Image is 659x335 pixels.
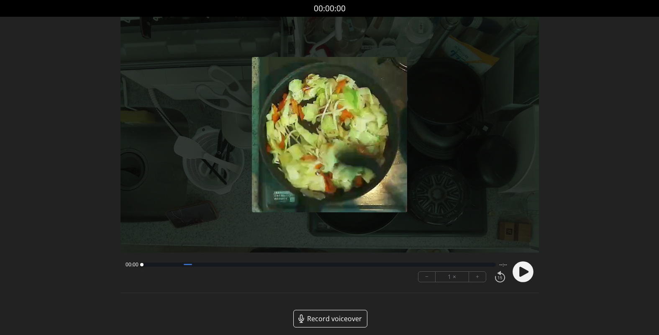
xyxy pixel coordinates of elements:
[252,57,407,212] img: Poster Image
[436,272,469,282] div: 1 ×
[499,261,507,268] span: --:--
[307,314,362,324] span: Record voiceover
[418,272,436,282] button: −
[469,272,486,282] button: +
[314,3,346,15] a: 00:00:00
[293,310,367,327] a: Record voiceover
[126,261,138,268] span: 00:00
